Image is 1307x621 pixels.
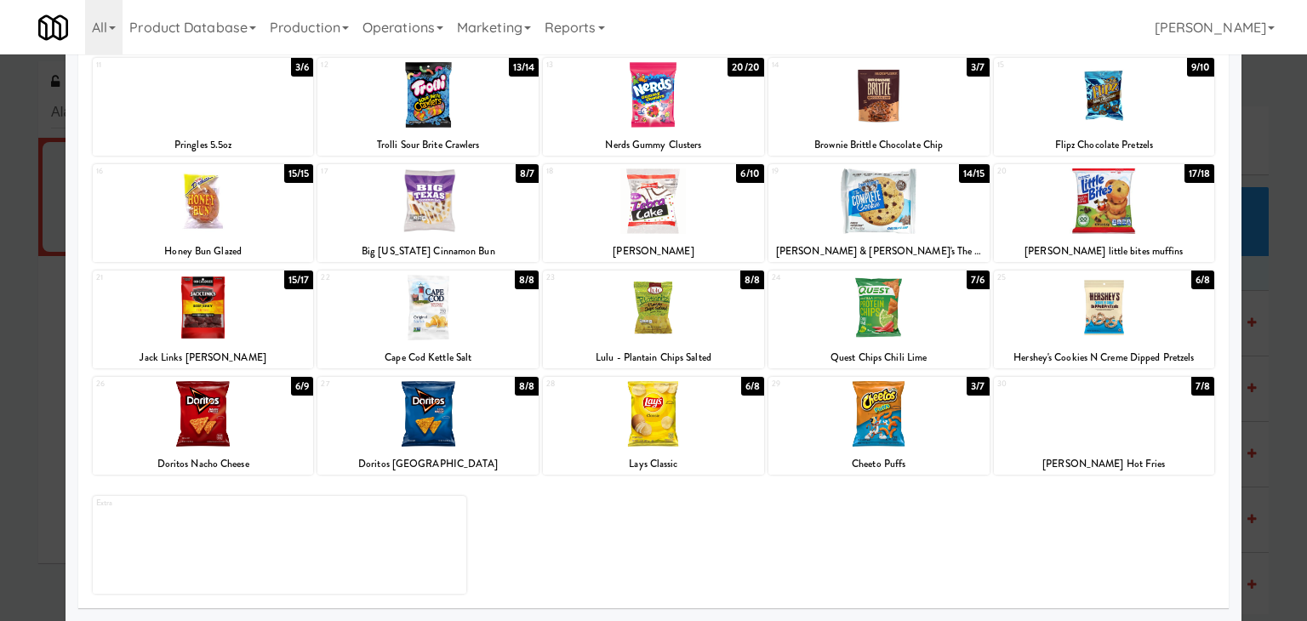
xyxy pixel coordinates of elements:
div: 15/17 [284,271,314,289]
div: 6/9 [291,377,313,396]
div: [PERSON_NAME] & [PERSON_NAME]'s The Complete Cookie Chocolate Chip [768,241,990,262]
div: 17/18 [1184,164,1215,183]
div: Flipz Chocolate Pretzels [994,134,1215,156]
div: Flipz Chocolate Pretzels [996,134,1213,156]
div: 8/8 [515,377,539,396]
div: 18 [546,164,653,179]
div: Cape Cod Kettle Salt [320,347,536,368]
div: 256/8Hershey's Cookies N Creme Dipped Pretzels [994,271,1215,368]
div: 24 [772,271,879,285]
div: 6/10 [736,164,763,183]
div: Cape Cod Kettle Salt [317,347,539,368]
div: 286/8Lays Classic [543,377,764,475]
div: 19 [772,164,879,179]
div: 13 [546,58,653,72]
div: 25 [997,271,1104,285]
div: [PERSON_NAME] & [PERSON_NAME]'s The Complete Cookie Chocolate Chip [771,241,987,262]
div: 1914/15[PERSON_NAME] & [PERSON_NAME]'s The Complete Cookie Chocolate Chip [768,164,990,262]
div: [PERSON_NAME] Hot Fries [996,453,1213,475]
div: Jack Links [PERSON_NAME] [95,347,311,368]
div: 293/7Cheeto Puffs [768,377,990,475]
div: 26 [96,377,203,391]
div: Jack Links [PERSON_NAME] [93,347,314,368]
div: 3/6 [291,58,313,77]
div: 20 [997,164,1104,179]
div: 6/8 [741,377,764,396]
div: 2017/18[PERSON_NAME] little bites muffins [994,164,1215,262]
div: Brownie Brittle Chocolate Chip [768,134,990,156]
div: Big [US_STATE] Cinnamon Bun [320,241,536,262]
div: Lulu - Plantain Chips Salted [543,347,764,368]
div: Nerds Gummy Clusters [545,134,762,156]
div: Extra [96,496,280,510]
div: 8/8 [740,271,764,289]
div: 278/8Doritos [GEOGRAPHIC_DATA] [317,377,539,475]
div: 1615/15Honey Bun Glazed [93,164,314,262]
div: Trolli Sour Brite Crawlers [317,134,539,156]
div: Pringles 5.5oz [93,134,314,156]
div: [PERSON_NAME] Hot Fries [994,453,1215,475]
div: 8/8 [515,271,539,289]
div: 14 [772,58,879,72]
div: 20/20 [728,58,764,77]
div: Lays Classic [543,453,764,475]
div: Big [US_STATE] Cinnamon Bun [317,241,539,262]
div: 7/6 [967,271,989,289]
div: 159/10Flipz Chocolate Pretzels [994,58,1215,156]
div: Doritos Nacho Cheese [93,453,314,475]
div: 3/7 [967,58,989,77]
div: Honey Bun Glazed [93,241,314,262]
div: 1320/20Nerds Gummy Clusters [543,58,764,156]
div: Lulu - Plantain Chips Salted [545,347,762,368]
div: [PERSON_NAME] little bites muffins [994,241,1215,262]
div: Nerds Gummy Clusters [543,134,764,156]
div: 15/15 [284,164,314,183]
div: [PERSON_NAME] [543,241,764,262]
div: 228/8Cape Cod Kettle Salt [317,271,539,368]
div: 13/14 [509,58,539,77]
div: 113/6Pringles 5.5oz [93,58,314,156]
div: 22 [321,271,428,285]
div: 21 [96,271,203,285]
div: Extra [93,496,466,594]
div: 12 [321,58,428,72]
div: Quest Chips Chili Lime [768,347,990,368]
div: 186/10[PERSON_NAME] [543,164,764,262]
div: Doritos [GEOGRAPHIC_DATA] [320,453,536,475]
img: Micromart [38,13,68,43]
div: 9/10 [1187,58,1214,77]
div: 30 [997,377,1104,391]
div: Quest Chips Chili Lime [771,347,987,368]
div: Brownie Brittle Chocolate Chip [771,134,987,156]
div: 178/7Big [US_STATE] Cinnamon Bun [317,164,539,262]
div: 27 [321,377,428,391]
div: 8/7 [516,164,539,183]
div: 6/8 [1191,271,1214,289]
div: 2115/17Jack Links [PERSON_NAME] [93,271,314,368]
div: Cheeto Puffs [771,453,987,475]
div: 307/8[PERSON_NAME] Hot Fries [994,377,1215,475]
div: 7/8 [1191,377,1214,396]
div: 15 [997,58,1104,72]
div: Honey Bun Glazed [95,241,311,262]
div: 16 [96,164,203,179]
div: 266/9Doritos Nacho Cheese [93,377,314,475]
div: 17 [321,164,428,179]
div: 1213/14Trolli Sour Brite Crawlers [317,58,539,156]
div: 238/8Lulu - Plantain Chips Salted [543,271,764,368]
div: Trolli Sour Brite Crawlers [320,134,536,156]
div: 11 [96,58,203,72]
div: Hershey's Cookies N Creme Dipped Pretzels [994,347,1215,368]
div: Hershey's Cookies N Creme Dipped Pretzels [996,347,1213,368]
div: 247/6Quest Chips Chili Lime [768,271,990,368]
div: 14/15 [959,164,990,183]
div: Pringles 5.5oz [95,134,311,156]
div: [PERSON_NAME] [545,241,762,262]
div: Doritos Nacho Cheese [95,453,311,475]
div: 29 [772,377,879,391]
div: Lays Classic [545,453,762,475]
div: 23 [546,271,653,285]
div: 28 [546,377,653,391]
div: 3/7 [967,377,989,396]
div: [PERSON_NAME] little bites muffins [996,241,1213,262]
